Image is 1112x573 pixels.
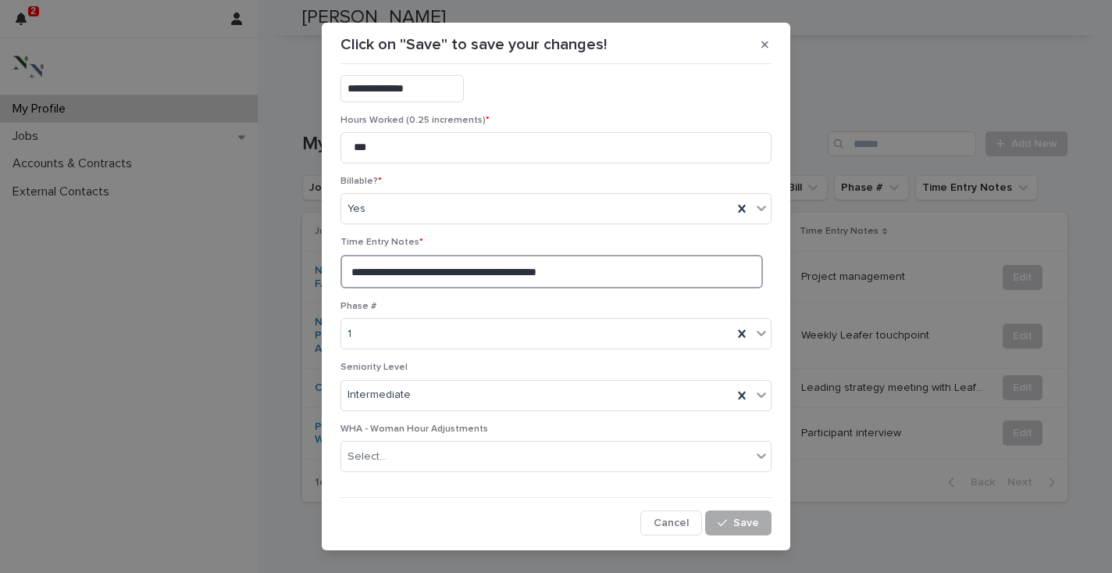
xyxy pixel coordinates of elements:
span: Yes [347,201,365,217]
p: Click on "Save" to save your changes! [340,35,607,54]
span: WHA - Woman Hour Adjustments [340,424,488,434]
span: Time Entry Notes [340,238,423,247]
span: 1 [347,326,351,342]
span: Hours Worked (0.25 increments) [340,116,490,125]
button: Cancel [640,510,702,535]
span: Save [733,517,759,528]
span: Phase # [340,302,376,311]
span: Billable? [340,177,382,186]
span: Cancel [654,517,689,528]
div: Select... [347,449,387,465]
button: Save [705,510,772,535]
span: Seniority Level [340,363,408,372]
span: Intermediate [347,387,411,403]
